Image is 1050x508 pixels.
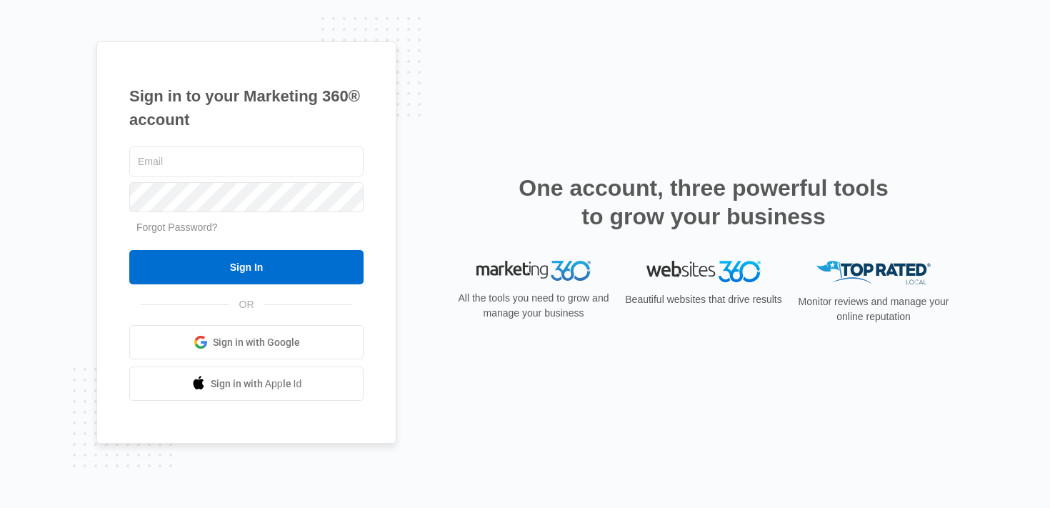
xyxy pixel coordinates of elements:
[794,294,954,324] p: Monitor reviews and manage your online reputation
[129,146,364,176] input: Email
[624,292,784,307] p: Beautiful websites that drive results
[129,325,364,359] a: Sign in with Google
[229,297,264,312] span: OR
[514,174,893,231] h2: One account, three powerful tools to grow your business
[454,291,614,321] p: All the tools you need to grow and manage your business
[129,84,364,131] h1: Sign in to your Marketing 360® account
[476,261,591,281] img: Marketing 360
[646,261,761,282] img: Websites 360
[129,250,364,284] input: Sign In
[136,221,218,233] a: Forgot Password?
[211,377,302,392] span: Sign in with Apple Id
[213,335,300,350] span: Sign in with Google
[129,367,364,401] a: Sign in with Apple Id
[816,261,931,284] img: Top Rated Local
